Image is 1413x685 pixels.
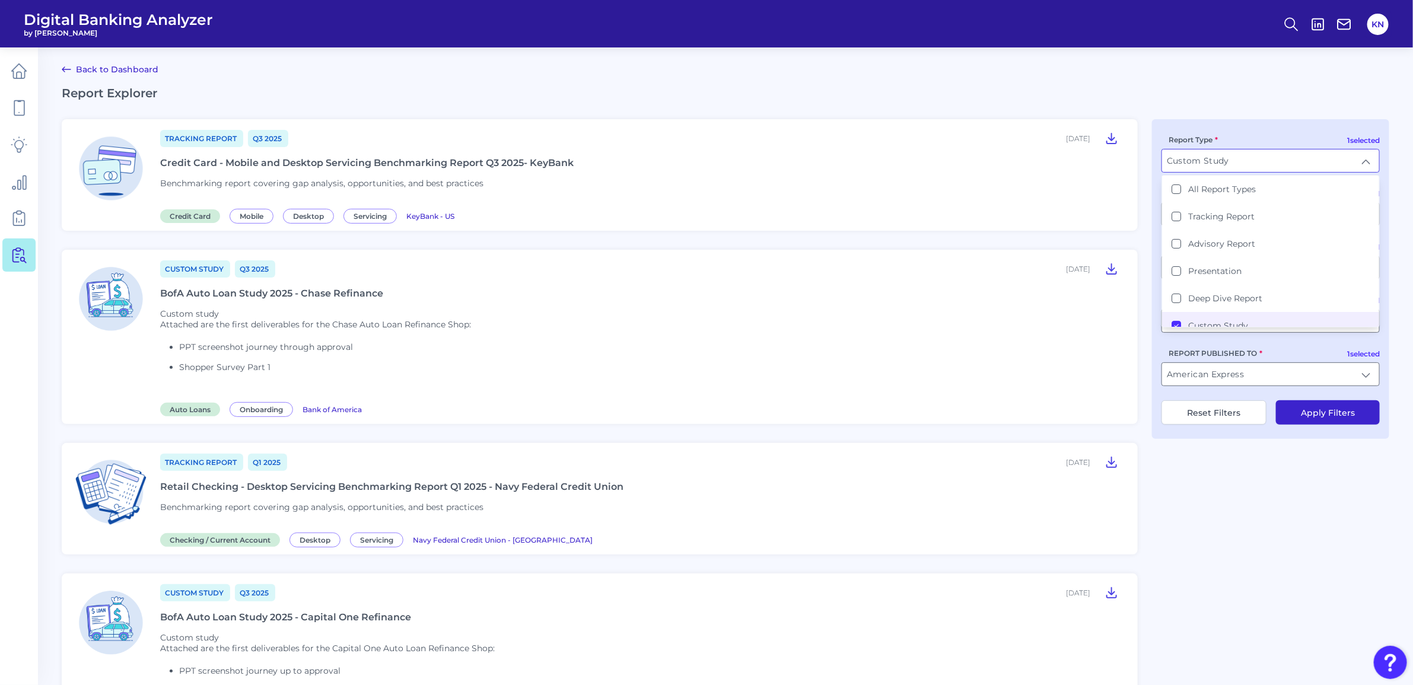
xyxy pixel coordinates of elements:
span: Digital Banking Analyzer [24,11,213,28]
a: Servicing [350,534,408,545]
a: Q1 2025 [248,454,287,471]
a: Custom Study [160,260,230,278]
button: Apply Filters [1276,400,1380,425]
button: Retail Checking - Desktop Servicing Benchmarking Report Q1 2025 - Navy Federal Credit Union [1100,453,1124,471]
img: Auto Loans [71,259,151,339]
div: [DATE] [1066,458,1090,467]
span: Desktop [289,533,340,547]
span: Bank of America [303,405,362,414]
a: Servicing [343,210,402,221]
span: Custom study [160,308,219,319]
img: Auto Loans [71,583,151,662]
a: Credit Card [160,210,225,221]
p: Attached are the first deliverables for the Chase Auto Loan Refinance Shop: [160,319,471,330]
span: Navy Federal Credit Union - [GEOGRAPHIC_DATA] [413,536,593,544]
li: Shopper Survey Part 1 [179,362,471,372]
a: Desktop [289,534,345,545]
a: Mobile [230,210,278,221]
span: by [PERSON_NAME] [24,28,213,37]
span: Benchmarking report covering gap analysis, opportunities, and best practices [160,502,483,512]
label: REPORT PUBLISHED TO [1169,349,1262,358]
span: Mobile [230,209,273,224]
label: Deep Dive Report [1188,293,1262,304]
button: Open Resource Center [1374,646,1407,679]
h2: Report Explorer [62,86,1389,100]
a: Checking / Current Account [160,534,285,545]
img: Checking / Current Account [71,453,151,532]
a: Desktop [283,210,339,221]
span: Credit Card [160,209,220,223]
span: Auto Loans [160,403,220,416]
a: Bank of America [303,403,362,415]
div: [DATE] [1066,134,1090,143]
button: Credit Card - Mobile and Desktop Servicing Benchmarking Report Q3 2025- KeyBank [1100,129,1124,148]
label: Tracking Report [1188,211,1255,222]
img: Credit Card [71,129,151,208]
span: Desktop [283,209,334,224]
li: PPT screenshot journey up to approval [179,665,495,676]
label: Report Type [1169,135,1218,144]
span: KeyBank - US [406,212,454,221]
a: Onboarding [230,403,298,415]
div: BofA Auto Loan Study 2025 - Capital One Refinance [160,611,411,623]
a: Tracking Report [160,130,243,147]
li: PPT screenshot journey through approval [179,342,471,352]
a: Q3 2025 [248,130,288,147]
div: Retail Checking - Desktop Servicing Benchmarking Report Q1 2025 - Navy Federal Credit Union [160,481,623,492]
span: Servicing [350,533,403,547]
span: Servicing [343,209,397,224]
a: Q3 2025 [235,260,275,278]
div: BofA Auto Loan Study 2025 - Chase Refinance [160,288,383,299]
button: Reset Filters [1161,400,1266,425]
div: Credit Card - Mobile and Desktop Servicing Benchmarking Report Q3 2025- KeyBank [160,157,574,168]
div: [DATE] [1066,588,1090,597]
span: Custom study [160,632,219,643]
div: [DATE] [1066,265,1090,273]
a: KeyBank - US [406,210,454,221]
a: Custom Study [160,584,230,601]
a: Tracking Report [160,454,243,471]
p: Attached are the first deliverables for the Capital One Auto Loan Refinance Shop: [160,643,495,654]
label: Advisory Report [1188,238,1255,249]
label: All Report Types [1188,184,1256,195]
span: Benchmarking report covering gap analysis, opportunities, and best practices [160,178,483,189]
label: Presentation [1188,266,1242,276]
button: KN [1367,14,1389,35]
label: Custom Study [1188,320,1248,331]
span: Onboarding [230,402,293,417]
a: Q3 2025 [235,584,275,601]
a: Navy Federal Credit Union - [GEOGRAPHIC_DATA] [413,534,593,545]
span: Checking / Current Account [160,533,280,547]
a: Back to Dashboard [62,62,158,77]
a: Auto Loans [160,403,225,415]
